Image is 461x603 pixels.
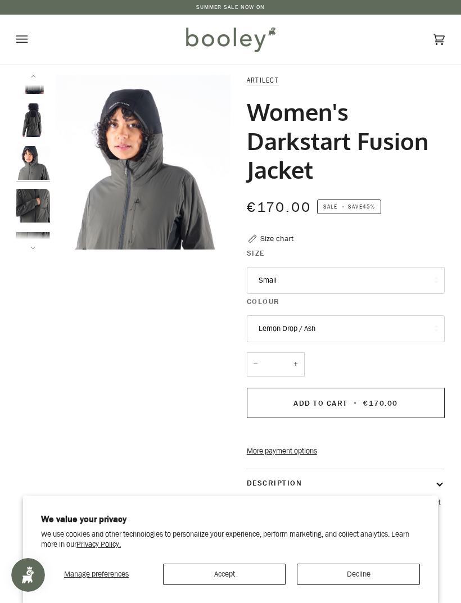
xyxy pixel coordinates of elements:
span: €170.00 [363,398,397,409]
button: Decline [297,564,420,585]
div: Artilect Women's Darkstart Fusion Jacket Ash / Black - Booley Galway [56,75,231,250]
button: Manage preferences [41,564,152,585]
span: Manage preferences [64,569,129,579]
h1: Women's Darkstart Fusion Jacket [247,97,436,184]
img: Artilect Women's Darkstart Fusion Jacket Ash / Black - Booley Galway [16,146,50,180]
a: SUMMER SALE NOW ON [196,3,265,11]
button: Add to Cart • €170.00 [247,388,445,418]
img: Booley [181,23,279,56]
em: • [339,202,348,211]
span: Add to Cart [293,398,347,409]
a: Artilect [247,75,279,85]
span: Sale [323,202,337,211]
iframe: Button to open loyalty program pop-up [11,558,45,592]
button: Open menu [16,15,50,64]
img: Artilect Women's Darkstart Fusion Jacket Ash / Black - Booley Galway [16,103,50,137]
span: 45% [363,202,375,211]
a: Privacy Policy. [76,539,121,550]
div: Size chart [260,233,293,244]
button: Description [247,469,445,498]
img: Artilect Women&#39;s Darkstart Fusion Jacket Ash / Black - Booley Galway [56,75,231,250]
span: • [350,398,361,409]
input: Quantity [247,352,305,377]
button: Lemon Drop / Ash [247,315,445,342]
button: Small [247,267,445,294]
button: − [247,352,265,377]
button: + [287,352,305,377]
button: Accept [163,564,286,585]
span: Colour [247,296,280,307]
span: Size [247,248,265,259]
h2: We value your privacy [41,514,420,525]
span: Save [317,200,381,214]
span: €170.00 [247,198,311,216]
img: Artilect Women's Darkstart Fusion Jacket Ash / Black - Booley Galway [16,189,50,223]
p: We use cookies and other technologies to personalize your experience, perform marketing, and coll... [41,529,420,549]
a: More payment options [247,446,445,457]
